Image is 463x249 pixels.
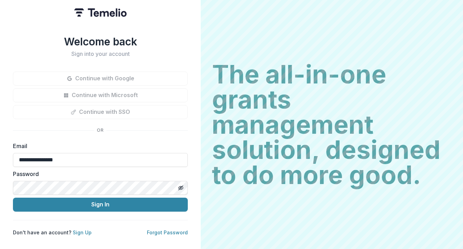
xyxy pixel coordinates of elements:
label: Email [13,142,184,150]
img: Temelio [74,8,127,17]
button: Continue with SSO [13,105,188,119]
button: Toggle password visibility [175,182,186,193]
label: Password [13,170,184,178]
button: Sign In [13,198,188,212]
button: Continue with Google [13,72,188,86]
button: Continue with Microsoft [13,88,188,102]
a: Forgot Password [147,229,188,235]
h1: Welcome back [13,35,188,48]
a: Sign Up [73,229,92,235]
p: Don't have an account? [13,229,92,236]
h2: Sign into your account [13,51,188,57]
